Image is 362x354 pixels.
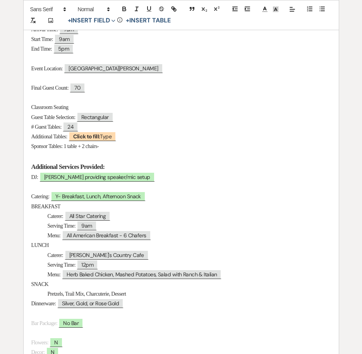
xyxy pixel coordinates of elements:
[69,131,116,141] span: Type
[48,233,61,238] span: Menu:
[70,83,85,92] span: 70
[59,24,78,34] span: 7am
[31,104,69,110] span: Classroom Seating
[31,134,67,140] span: Additional Tables:
[65,16,118,26] button: Insert Field
[48,262,75,268] span: Serving Time:
[39,172,155,182] span: [PERSON_NAME] providing speaker/mic setup
[50,337,62,347] span: N
[31,204,61,209] span: BREAKFAST
[31,194,50,199] span: Catering:
[31,36,53,42] span: Start Time:
[77,260,98,269] span: 12pm
[31,66,63,71] span: Event Location:
[53,44,74,53] span: 5pm
[54,34,74,44] span: 9am
[123,16,173,26] button: +Insert Table
[48,252,63,258] span: Caterer:
[31,242,49,248] span: LUNCH
[31,320,58,326] span: Bar Package:
[31,114,75,120] span: Guest Table Selection:
[48,223,75,229] span: Serving Time:
[63,122,78,131] span: 24
[65,250,149,260] span: [PERSON_NAME]'s Country Cafe
[31,124,62,130] span: # Guest Tables:
[31,143,99,149] span: Sponsor Tables: 1 table + 2 chairs-
[58,318,83,328] span: No Bar
[287,5,298,14] span: Alignment
[31,340,49,345] span: Flowers:
[48,272,61,277] span: Menu:
[57,298,124,308] span: Silver, Gold, or Rose Gold
[62,269,222,279] span: Herb Baked Chicken, Mashed Potatoes, Salad with Ranch & Italian
[62,230,151,240] span: All American Breakfast - 6 Chafers
[270,5,281,14] span: Text Background Color
[31,27,58,32] span: Arrival Time:
[31,46,52,52] span: End Time:
[31,281,49,287] span: SNACK
[77,221,96,230] span: 9am
[74,5,112,14] span: Header Formats
[31,85,69,91] span: Final Guest Count:
[31,301,56,306] span: Dinnerware:
[65,211,110,221] span: All Star Catering
[48,213,63,219] span: Caterer:
[68,18,71,24] span: +
[48,291,126,297] span: Pretzels, Trail Mix, Charcuterie, Dessert
[64,63,163,73] span: [GEOGRAPHIC_DATA][PERSON_NAME]
[259,5,270,14] span: Text Color
[31,163,105,170] strong: Additional Services Provided:
[126,18,129,24] span: +
[77,112,113,122] span: Rectangular
[51,191,146,201] span: Y- Breakfast, Lunch, Afternoon Snack
[31,174,38,180] span: DJ:
[73,133,100,140] b: Click to fill:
